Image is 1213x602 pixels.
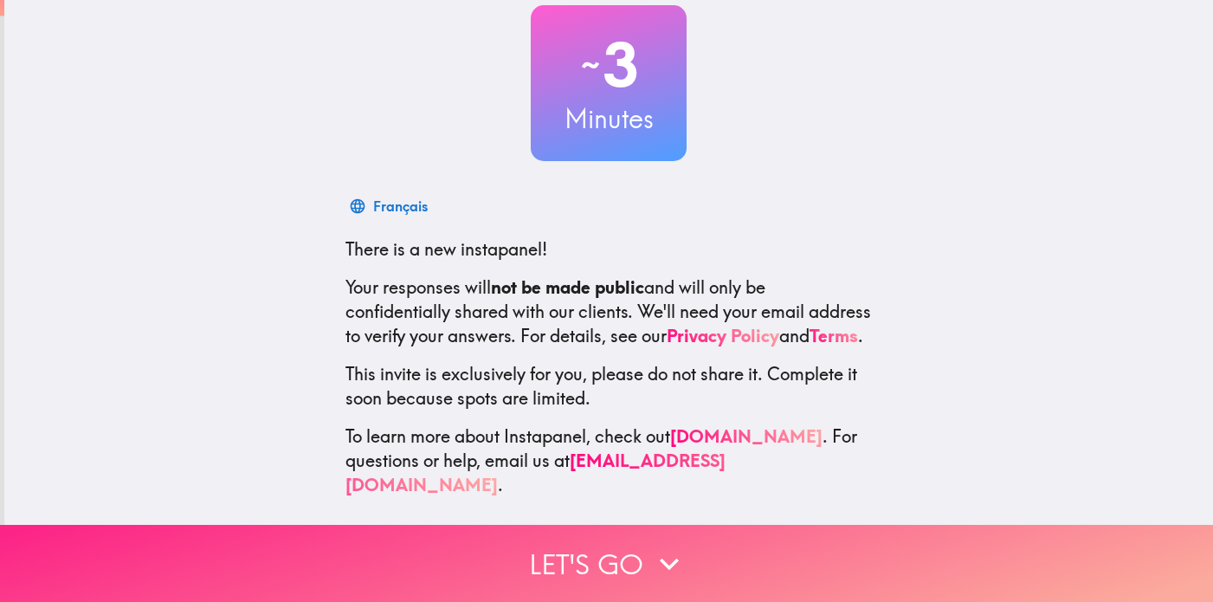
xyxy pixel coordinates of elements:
h2: 3 [531,29,687,100]
p: To learn more about Instapanel, check out . For questions or help, email us at . [345,424,872,497]
h3: Minutes [531,100,687,137]
span: There is a new instapanel! [345,238,547,260]
a: [DOMAIN_NAME] [670,425,823,447]
button: Français [345,189,435,223]
a: [EMAIL_ADDRESS][DOMAIN_NAME] [345,450,726,495]
b: not be made public [491,276,644,298]
p: Your responses will and will only be confidentially shared with our clients. We'll need your emai... [345,275,872,348]
div: Français [373,194,428,218]
span: ~ [578,39,603,91]
a: Privacy Policy [667,325,779,346]
a: Terms [810,325,858,346]
p: This invite is exclusively for you, please do not share it. Complete it soon because spots are li... [345,362,872,411]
